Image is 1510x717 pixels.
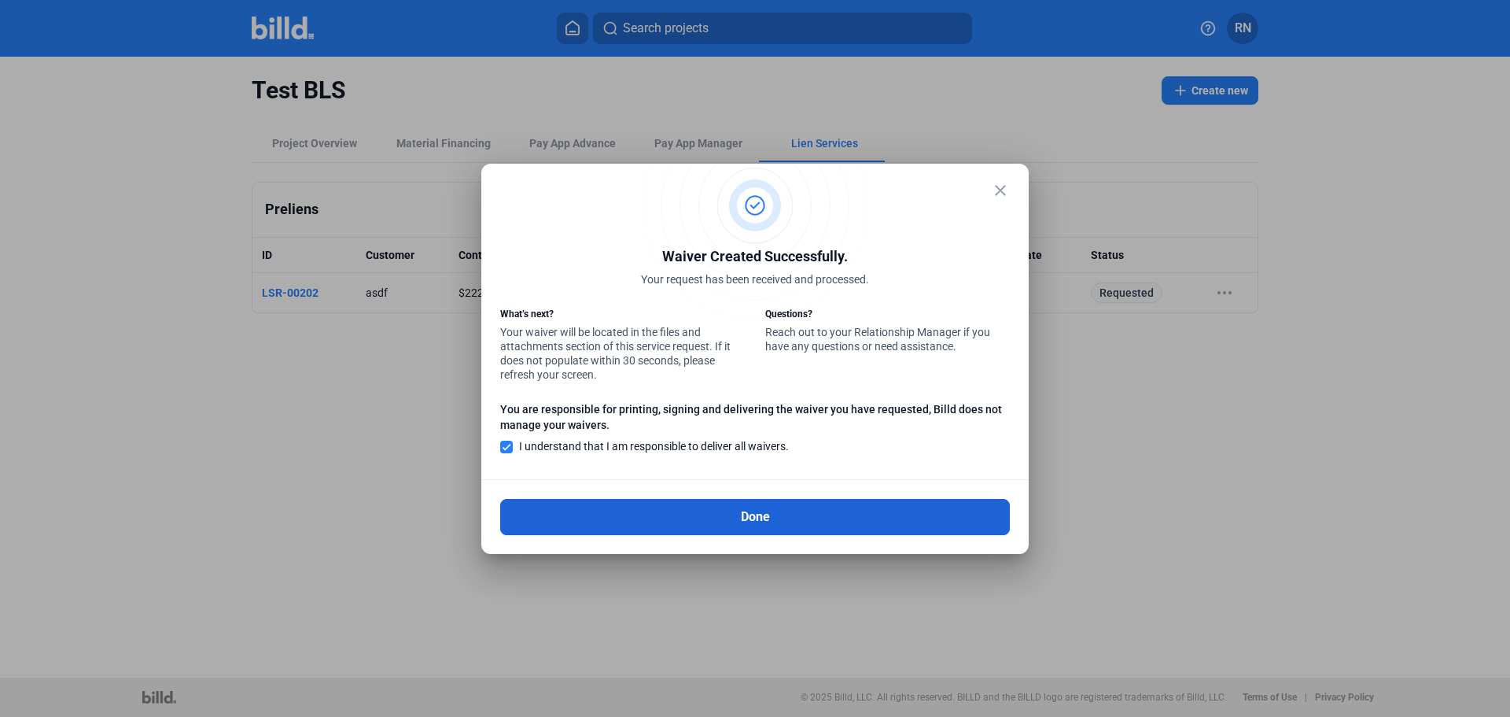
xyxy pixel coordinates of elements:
div: You are responsible for printing, signing and delivering the waiver you have requested, Billd doe... [500,401,1010,437]
div: Waiver Created Successfully. [500,246,1010,272]
div: Reach out to your Relationship Manager if you have any questions or need assistance. [765,307,1010,357]
mat-icon: close [991,181,1010,200]
button: Done [500,499,1010,535]
div: Your waiver will be located in the files and attachments section of this service request. If it d... [500,307,745,386]
div: Questions? [765,307,1010,325]
span: I understand that I am responsible to deliver all waivers. [519,441,789,453]
div: What’s next? [500,307,745,325]
span: Your request has been received and processed. [641,273,869,286]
